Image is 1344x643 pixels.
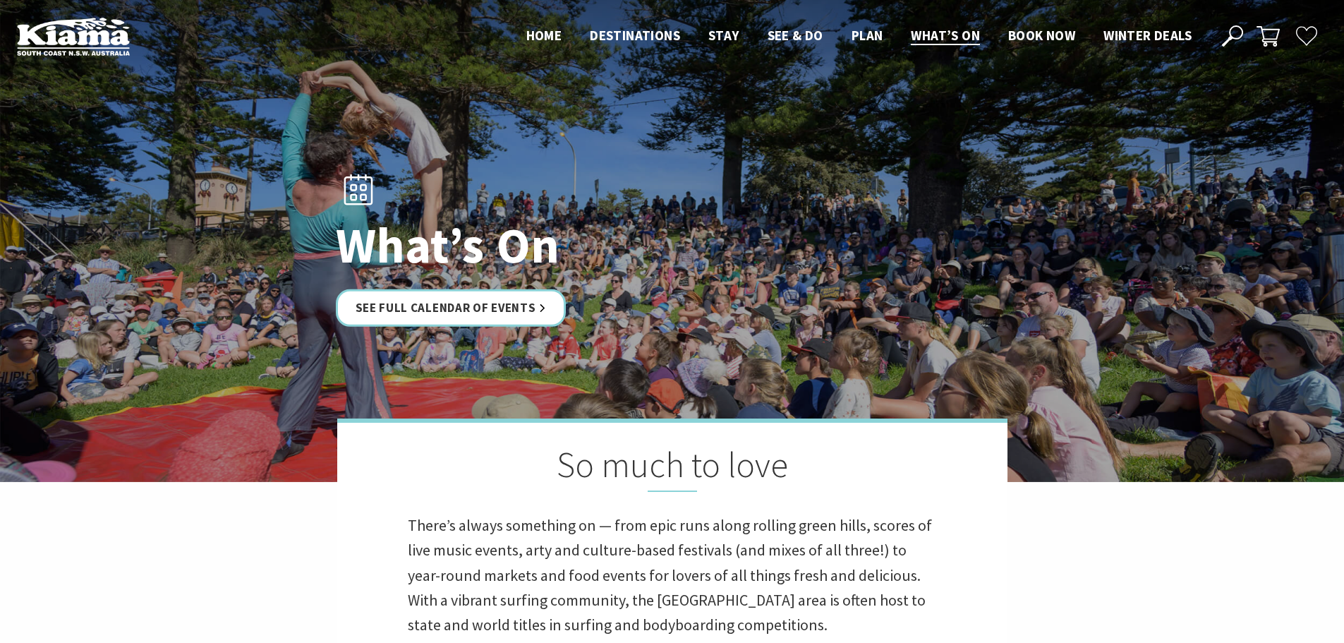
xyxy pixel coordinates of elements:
h2: So much to love [408,444,937,492]
span: Destinations [590,27,680,44]
p: There’s always something on — from epic runs along rolling green hills, scores of live music even... [408,513,937,637]
span: Home [526,27,562,44]
nav: Main Menu [512,25,1206,48]
a: See Full Calendar of Events [336,289,567,327]
span: See & Do [768,27,823,44]
span: Stay [708,27,739,44]
span: Winter Deals [1103,27,1192,44]
img: Kiama Logo [17,17,130,56]
span: What’s On [911,27,980,44]
span: Book now [1008,27,1075,44]
h1: What’s On [336,218,734,272]
span: Plan [852,27,883,44]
